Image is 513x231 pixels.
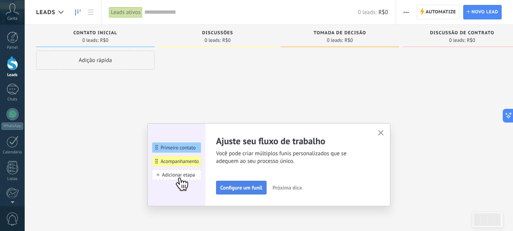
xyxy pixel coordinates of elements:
button: Próxima dica [269,182,305,193]
span: 0 leads: [205,38,221,43]
span: R$0 [379,9,388,16]
div: Calendário [2,150,24,155]
span: Você pode criar múltiplos funis personalizados que se adequem ao seu processo único. [216,150,369,165]
button: Configure um funil [216,181,267,194]
span: Discussões [202,30,233,36]
span: R$0 [222,38,230,43]
span: R$0 [344,38,353,43]
span: Conta [7,16,17,21]
span: Novo lead [472,5,498,19]
div: WhatsApp [2,123,23,130]
h2: Ajuste seu fluxo de trabalho [216,135,369,147]
div: Painel [2,45,24,50]
span: 0 leads: [82,38,99,43]
span: Contato inicial [73,30,117,36]
span: R$0 [100,38,108,43]
span: Próxima dica [273,185,302,190]
button: Mais [401,5,412,19]
a: Leads [71,5,84,20]
a: Novo lead [463,5,502,19]
span: R$0 [467,38,475,43]
span: 0 leads: [449,38,466,43]
div: Tomada de decisão [284,30,395,37]
div: Adição rápida [36,51,155,70]
span: Discussão de contrato [430,30,494,36]
div: Chats [2,97,24,102]
span: 0 leads: [358,9,376,16]
span: Automatize [426,5,456,19]
div: Discussões [162,30,273,37]
a: Automatize [417,5,459,19]
div: Leads ativos [109,7,142,18]
div: Contato inicial [40,30,151,37]
a: Lista [84,5,97,20]
div: Leads [2,73,24,78]
span: Leads [36,9,55,16]
span: Configure um funil [220,185,262,190]
span: Tomada de decisão [314,30,366,36]
div: Listas [2,177,24,182]
span: 0 leads: [327,38,343,43]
